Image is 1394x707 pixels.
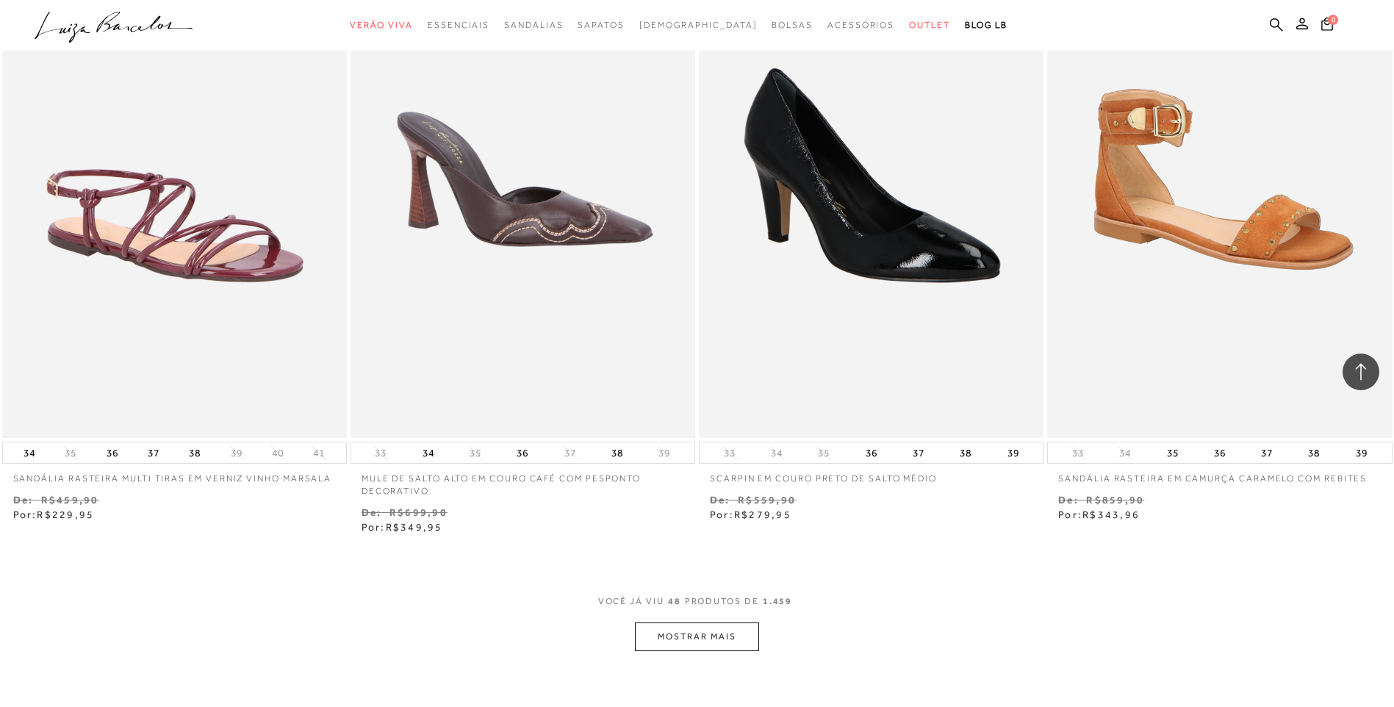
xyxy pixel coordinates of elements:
[226,446,247,460] button: 39
[908,442,929,463] button: 37
[504,20,563,30] span: Sandálias
[13,494,34,506] small: De:
[41,494,99,506] small: R$459,90
[418,442,439,463] button: 34
[428,20,489,30] span: Essenciais
[772,12,813,39] a: categoryNavScreenReaderText
[578,20,624,30] span: Sapatos
[607,442,628,463] button: 38
[1257,442,1277,463] button: 37
[465,446,486,460] button: 35
[598,595,664,608] span: VOCê JÁ VIU
[827,20,894,30] span: Acessórios
[699,464,1043,485] a: SCARPIN EM COURO PRETO DE SALTO MÉDIO
[351,464,695,498] a: MULE DE SALTO ALTO EM COURO CAFÉ COM PESPONTO DECORATIVO
[184,442,205,463] button: 38
[102,442,123,463] button: 36
[267,446,288,460] button: 40
[965,12,1007,39] a: BLOG LB
[909,20,950,30] span: Outlet
[350,12,413,39] a: categoryNavScreenReaderText
[955,442,976,463] button: 38
[1210,442,1230,463] button: 36
[1163,442,1183,463] button: 35
[827,12,894,39] a: categoryNavScreenReaderText
[1068,446,1088,460] button: 33
[861,442,882,463] button: 36
[635,622,758,651] button: MOSTRAR MAIS
[772,20,813,30] span: Bolsas
[1082,509,1140,520] span: R$343,96
[763,595,793,622] span: 1.459
[578,12,624,39] a: categoryNavScreenReaderText
[719,446,740,460] button: 33
[766,446,787,460] button: 34
[710,509,791,520] span: Por:
[19,442,40,463] button: 34
[965,20,1007,30] span: BLOG LB
[60,446,81,460] button: 35
[734,509,791,520] span: R$279,95
[1115,446,1135,460] button: 34
[1058,494,1079,506] small: De:
[1304,442,1324,463] button: 38
[909,12,950,39] a: categoryNavScreenReaderText
[685,595,759,608] span: PRODUTOS DE
[143,442,164,463] button: 37
[1317,16,1337,36] button: 0
[13,509,95,520] span: Por:
[362,506,382,518] small: De:
[309,446,329,460] button: 41
[1328,15,1338,25] span: 0
[386,521,443,533] span: R$349,95
[813,446,834,460] button: 35
[362,521,443,533] span: Por:
[654,446,675,460] button: 39
[2,464,347,485] a: SANDÁLIA RASTEIRA MULTI TIRAS EM VERNIZ VINHO MARSALA
[350,20,413,30] span: Verão Viva
[428,12,489,39] a: categoryNavScreenReaderText
[389,506,448,518] small: R$699,90
[1351,442,1372,463] button: 39
[370,446,391,460] button: 33
[668,595,681,622] span: 48
[1003,442,1024,463] button: 39
[1086,494,1144,506] small: R$859,90
[639,20,758,30] span: [DEMOGRAPHIC_DATA]
[710,494,730,506] small: De:
[504,12,563,39] a: categoryNavScreenReaderText
[512,442,533,463] button: 36
[639,12,758,39] a: noSubCategoriesText
[37,509,94,520] span: R$229,95
[1058,509,1140,520] span: Por:
[738,494,796,506] small: R$559,90
[1047,464,1392,485] a: SANDÁLIA RASTEIRA EM CAMURÇA CARAMELO COM REBITES
[560,446,581,460] button: 37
